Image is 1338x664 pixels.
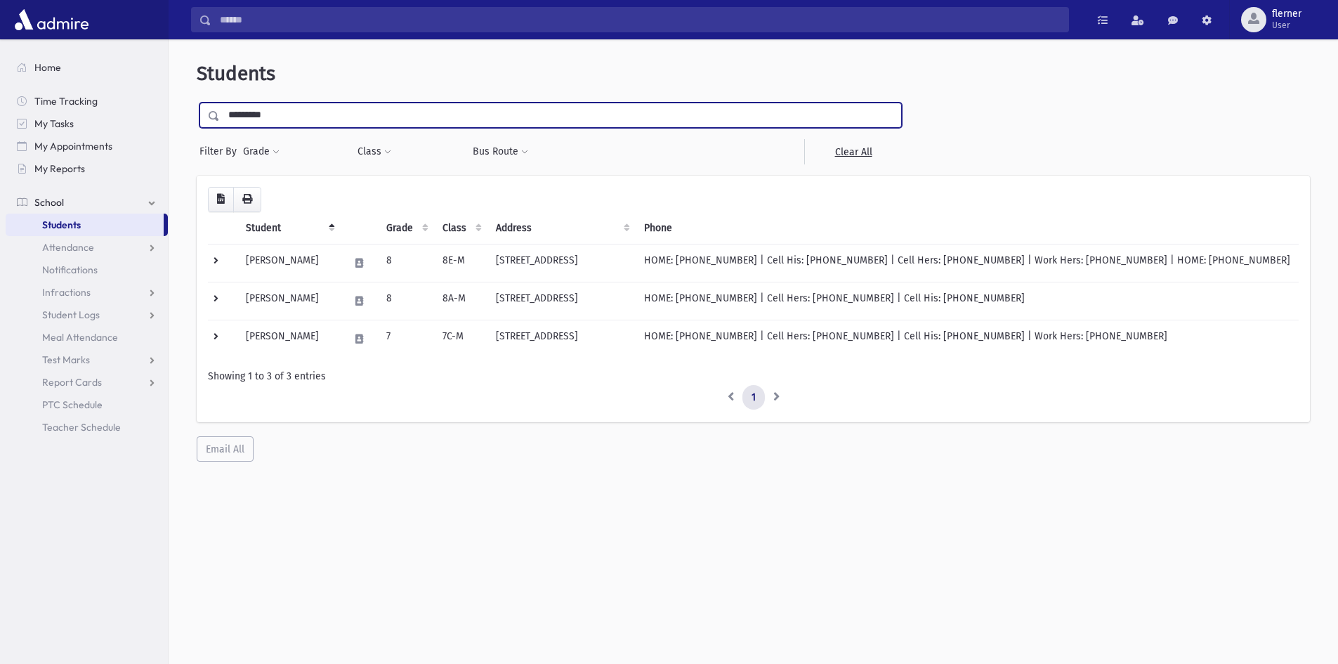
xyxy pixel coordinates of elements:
td: [STREET_ADDRESS] [487,320,636,358]
a: Attendance [6,236,168,259]
span: Time Tracking [34,95,98,108]
a: Notifications [6,259,168,281]
a: My Tasks [6,112,168,135]
button: Grade [242,139,280,164]
a: Student Logs [6,304,168,326]
td: 7 [378,320,434,358]
span: Attendance [42,241,94,254]
input: Search [211,7,1068,32]
img: AdmirePro [11,6,92,34]
a: Home [6,56,168,79]
span: User [1272,20,1301,31]
td: 8E-M [434,244,487,282]
button: Bus Route [472,139,529,164]
span: School [34,196,64,209]
a: Teacher Schedule [6,416,168,438]
span: My Reports [34,162,85,175]
th: Class: activate to sort column ascending [434,212,487,245]
a: Students [6,214,164,236]
th: Student: activate to sort column descending [237,212,341,245]
span: My Tasks [34,117,74,130]
a: Time Tracking [6,90,168,112]
span: My Appointments [34,140,112,152]
a: Report Cards [6,371,168,393]
span: Infractions [42,286,91,299]
a: School [6,191,168,214]
a: My Appointments [6,135,168,157]
button: CSV [208,187,234,212]
a: PTC Schedule [6,393,168,416]
td: [STREET_ADDRESS] [487,244,636,282]
td: 8 [378,282,434,320]
button: Print [233,187,261,212]
span: Test Marks [42,353,90,366]
th: Address: activate to sort column ascending [487,212,636,245]
span: Filter By [199,144,242,159]
a: 1 [742,385,765,410]
button: Email All [197,436,254,462]
span: Report Cards [42,376,102,389]
th: Grade: activate to sort column ascending [378,212,434,245]
td: 7C-M [434,320,487,358]
td: HOME: [PHONE_NUMBER] | Cell Hers: [PHONE_NUMBER] | Cell His: [PHONE_NUMBER] [636,282,1299,320]
th: Phone [636,212,1299,245]
span: Teacher Schedule [42,421,121,434]
span: Notifications [42,263,98,276]
a: My Reports [6,157,168,180]
button: Class [357,139,392,164]
a: Meal Attendance [6,326,168,349]
td: [PERSON_NAME] [237,282,341,320]
td: [STREET_ADDRESS] [487,282,636,320]
td: HOME: [PHONE_NUMBER] | Cell Hers: [PHONE_NUMBER] | Cell His: [PHONE_NUMBER] | Work Hers: [PHONE_N... [636,320,1299,358]
span: flerner [1272,8,1301,20]
td: [PERSON_NAME] [237,244,341,282]
span: Student Logs [42,308,100,321]
div: Showing 1 to 3 of 3 entries [208,369,1299,384]
span: Students [42,219,81,231]
a: Test Marks [6,349,168,371]
a: Clear All [804,139,902,164]
span: Students [197,62,275,85]
a: Infractions [6,281,168,304]
td: [PERSON_NAME] [237,320,341,358]
td: 8 [378,244,434,282]
span: Home [34,61,61,74]
span: Meal Attendance [42,331,118,344]
span: PTC Schedule [42,398,103,411]
td: HOME: [PHONE_NUMBER] | Cell His: [PHONE_NUMBER] | Cell Hers: [PHONE_NUMBER] | Work Hers: [PHONE_N... [636,244,1299,282]
td: 8A-M [434,282,487,320]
